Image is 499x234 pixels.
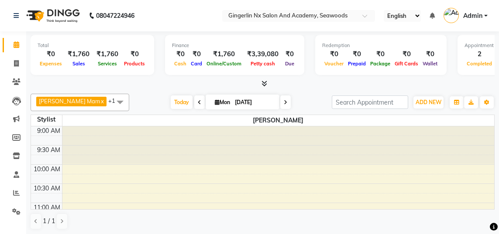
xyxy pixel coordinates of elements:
span: Sales [70,61,87,67]
span: Expenses [38,61,64,67]
span: Wallet [420,61,440,67]
button: ADD NEW [413,96,444,109]
span: Services [96,61,119,67]
img: logo [22,3,82,28]
div: ₹1,760 [93,49,122,59]
div: ₹3,39,080 [244,49,282,59]
span: Mon [213,99,232,105]
span: Completed [465,61,494,67]
span: Card [189,61,204,67]
img: Admin [444,8,459,23]
span: Cash [172,61,189,67]
span: 1 / 1 [43,217,55,226]
div: ₹0 [368,49,392,59]
div: ₹0 [189,49,204,59]
span: [PERSON_NAME] [62,115,495,126]
div: ₹0 [172,49,189,59]
div: ₹0 [420,49,440,59]
span: Online/Custom [204,61,244,67]
div: ₹0 [322,49,346,59]
div: ₹0 [38,49,64,59]
span: Package [368,61,392,67]
div: 9:30 AM [35,146,62,155]
span: Gift Cards [392,61,420,67]
div: ₹1,760 [64,49,93,59]
span: [PERSON_NAME] Mam [39,98,100,105]
div: 2 [465,49,494,59]
div: ₹0 [122,49,147,59]
span: Prepaid [346,61,368,67]
div: 10:30 AM [32,184,62,193]
span: Petty cash [248,61,277,67]
div: Stylist [31,115,62,124]
div: ₹0 [346,49,368,59]
div: Total [38,42,147,49]
span: ADD NEW [416,99,441,105]
span: +1 [108,97,122,104]
span: Due [283,61,296,67]
div: ₹0 [282,49,297,59]
div: Redemption [322,42,440,49]
span: Products [122,61,147,67]
input: Search Appointment [332,95,408,109]
div: 9:00 AM [35,126,62,136]
input: 2025-09-01 [232,96,276,109]
b: 08047224946 [96,3,134,28]
div: ₹1,760 [204,49,244,59]
div: Finance [172,42,297,49]
span: Voucher [322,61,346,67]
div: 11:00 AM [32,203,62,212]
div: 10:00 AM [32,165,62,174]
a: x [100,98,104,105]
span: Today [171,95,193,109]
span: Admin [463,11,482,20]
div: ₹0 [392,49,420,59]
